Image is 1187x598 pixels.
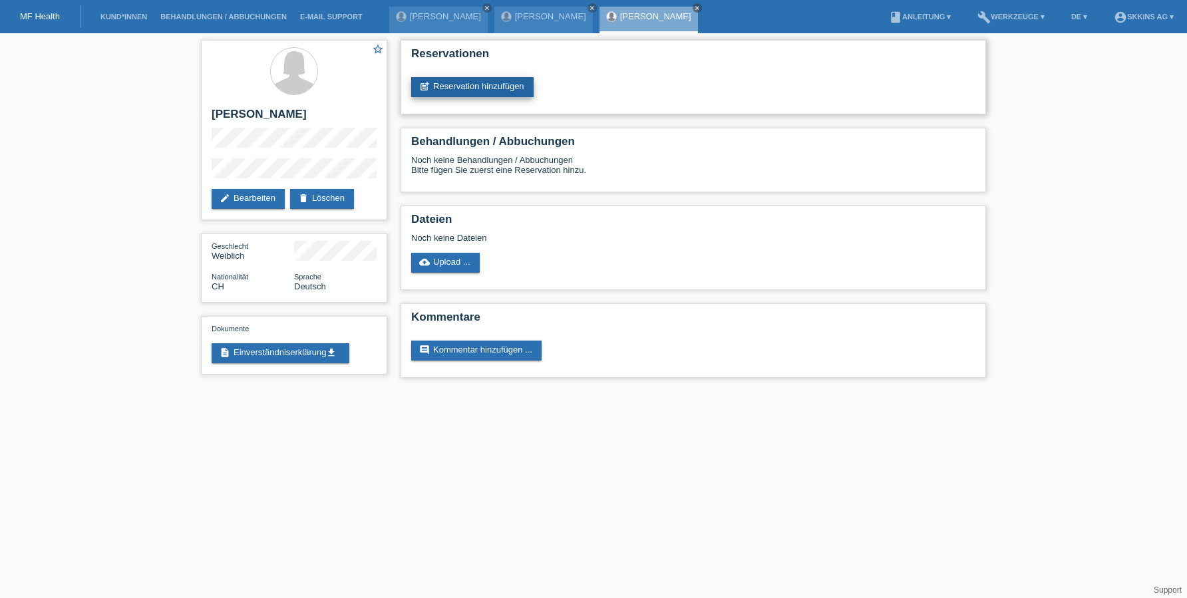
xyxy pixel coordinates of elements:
a: Behandlungen / Abbuchungen [154,13,293,21]
h2: [PERSON_NAME] [212,108,377,128]
div: Noch keine Dateien [411,233,818,243]
i: book [889,11,902,24]
a: bookAnleitung ▾ [882,13,957,21]
a: descriptionEinverständniserklärungget_app [212,343,349,363]
a: close [693,3,702,13]
span: Schweiz [212,281,224,291]
a: commentKommentar hinzufügen ... [411,341,542,361]
a: star_border [372,43,384,57]
span: Nationalität [212,273,248,281]
a: [PERSON_NAME] [410,11,481,21]
h2: Behandlungen / Abbuchungen [411,135,975,155]
i: cloud_upload [419,257,430,267]
a: account_circleSKKINS AG ▾ [1107,13,1180,21]
h2: Reservationen [411,47,975,67]
span: Dokumente [212,325,249,333]
a: [PERSON_NAME] [620,11,691,21]
i: build [977,11,991,24]
i: comment [419,345,430,355]
i: star_border [372,43,384,55]
i: post_add [419,81,430,92]
i: get_app [326,347,337,358]
i: edit [220,193,230,204]
a: deleteLöschen [290,189,354,209]
a: cloud_uploadUpload ... [411,253,480,273]
div: Weiblich [212,241,294,261]
i: close [694,5,701,11]
span: Deutsch [294,281,326,291]
i: account_circle [1114,11,1127,24]
a: Kund*innen [94,13,154,21]
h2: Kommentare [411,311,975,331]
a: DE ▾ [1065,13,1094,21]
span: Geschlecht [212,242,248,250]
i: close [484,5,490,11]
i: delete [298,193,309,204]
span: Sprache [294,273,321,281]
a: [PERSON_NAME] [515,11,586,21]
a: close [588,3,597,13]
h2: Dateien [411,213,975,233]
a: editBearbeiten [212,189,285,209]
a: E-Mail Support [293,13,369,21]
a: close [482,3,492,13]
a: Support [1154,585,1182,595]
i: close [589,5,595,11]
i: description [220,347,230,358]
a: post_addReservation hinzufügen [411,77,534,97]
div: Noch keine Behandlungen / Abbuchungen Bitte fügen Sie zuerst eine Reservation hinzu. [411,155,975,185]
a: MF Health [20,11,60,21]
a: buildWerkzeuge ▾ [971,13,1051,21]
